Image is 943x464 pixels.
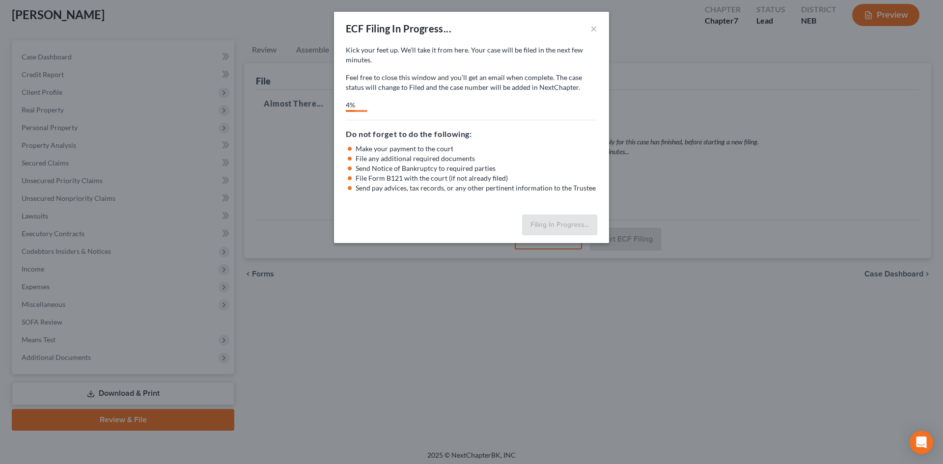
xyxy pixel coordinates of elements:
h5: Do not forget to do the following: [346,128,597,140]
li: Make your payment to the court [356,144,597,154]
div: ECF Filing In Progress... [346,22,451,35]
li: Send Notice of Bankruptcy to required parties [356,164,597,173]
div: Open Intercom Messenger [910,431,933,454]
div: 4% [346,100,356,110]
li: File any additional required documents [356,154,597,164]
p: Kick your feet up. We’ll take it from here. Your case will be filed in the next few minutes. [346,45,597,65]
li: File Form B121 with the court (if not already filed) [356,173,597,183]
p: Feel free to close this window and you’ll get an email when complete. The case status will change... [346,73,597,92]
button: Filing In Progress... [522,215,597,235]
button: × [590,23,597,34]
li: Send pay advices, tax records, or any other pertinent information to the Trustee [356,183,597,193]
